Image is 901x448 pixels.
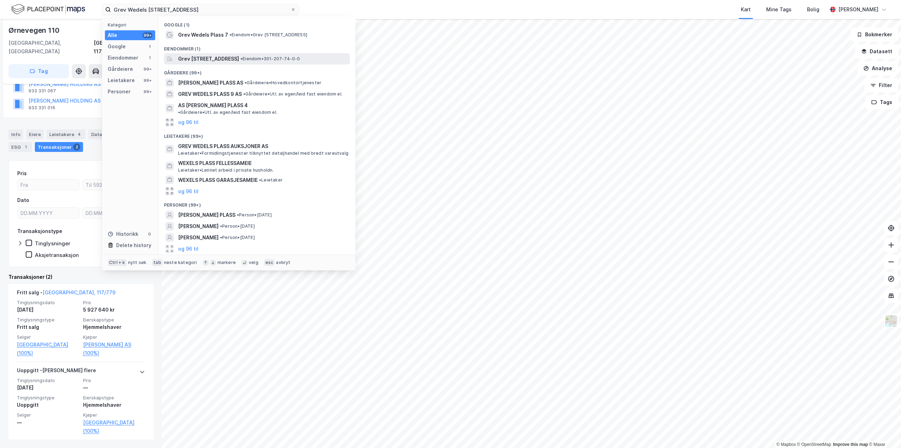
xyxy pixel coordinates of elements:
[35,142,83,152] div: Transaksjoner
[857,61,898,75] button: Analyse
[245,80,321,86] span: Gårdeiere • Hovedkontortjenester
[29,88,56,94] div: 933 331 067
[866,414,901,448] iframe: Chat Widget
[17,378,79,383] span: Tinglysningsdato
[17,300,79,306] span: Tinglysningsdato
[220,235,222,240] span: •
[143,78,152,83] div: 99+
[108,31,117,39] div: Alle
[108,42,126,51] div: Google
[158,41,355,53] div: Eiendommer (1)
[158,197,355,209] div: Personer (99+)
[243,91,245,97] span: •
[178,176,258,184] span: WEXELS PLASS GARASJESAMEIE
[158,17,355,29] div: Google (1)
[178,118,199,127] button: og 96 til
[18,208,79,218] input: DD.MM.YYYY
[17,395,79,401] span: Tinglysningstype
[143,89,152,94] div: 99+
[17,334,79,340] span: Selger
[797,442,831,447] a: OpenStreetMap
[111,4,290,15] input: Søk på adresse, matrikkel, gårdeiere, leietakere eller personer
[17,306,79,314] div: [DATE]
[245,80,247,85] span: •
[17,227,62,235] div: Transaksjonstype
[35,240,70,247] div: Tinglysninger
[17,288,115,300] div: Fritt salg -
[178,101,248,110] span: AS [PERSON_NAME] PLASS 4
[17,196,29,204] div: Dato
[83,317,145,323] span: Eierskapstype
[17,169,27,178] div: Pris
[851,27,898,42] button: Bokmerker
[43,289,115,295] a: [GEOGRAPHIC_DATA], 117/779
[178,55,239,63] span: Grev [STREET_ADDRESS]
[17,340,79,357] a: [GEOGRAPHIC_DATA] (100%)
[35,252,79,258] div: Aksjetransaksjon
[178,31,228,39] span: Grev Wedels Plass 7
[158,128,355,141] div: Leietakere (99+)
[147,231,152,237] div: 0
[26,129,44,139] div: Eiere
[855,44,898,59] button: Datasett
[158,65,355,77] div: Gårdeiere (99+)
[83,401,145,409] div: Hjemmelshaver
[88,129,115,139] div: Datasett
[17,317,79,323] span: Tinglysningstype
[865,95,898,109] button: Tags
[237,212,272,218] span: Person • [DATE]
[108,76,135,85] div: Leietakere
[11,3,85,16] img: logo.f888ab2527a4732fd821a326f86c7f29.svg
[83,418,145,435] a: [GEOGRAPHIC_DATA] (100%)
[178,159,347,167] span: WEXELS PLASS FELLESSAMEIE
[94,39,153,56] div: [GEOGRAPHIC_DATA], 117/779
[220,223,255,229] span: Person • [DATE]
[17,383,79,392] div: [DATE]
[249,260,258,265] div: velg
[229,32,307,38] span: Eiendom • Grev [STREET_ADDRESS]
[178,151,348,156] span: Leietaker • Formidlingstjenester tilknyttet detaljhandel med bredt vareutvalg
[83,334,145,340] span: Kjøper
[178,142,347,151] span: GREV WEDELS PLASS AUKSJONER AS
[83,412,145,418] span: Kjøper
[152,259,163,266] div: tab
[838,5,878,14] div: [PERSON_NAME]
[128,260,147,265] div: nytt søk
[18,179,79,190] input: Fra
[83,323,145,331] div: Hjemmelshaver
[46,129,86,139] div: Leietakere
[108,54,138,62] div: Eiendommer
[108,22,155,27] div: Kategori
[276,260,290,265] div: avbryt
[259,177,261,183] span: •
[143,66,152,72] div: 99+
[83,300,145,306] span: Pris
[83,179,144,190] input: Til 5927640
[83,340,145,357] a: [PERSON_NAME] AS (100%)
[8,25,61,36] div: Ørnevegen 110
[8,129,23,139] div: Info
[83,306,145,314] div: 5 927 640 kr
[807,5,819,14] div: Bolig
[833,442,868,447] a: Improve this map
[22,143,29,151] div: 1
[864,78,898,92] button: Filter
[164,260,197,265] div: neste kategori
[17,412,79,418] span: Selger
[741,5,751,14] div: Kart
[178,245,199,253] button: og 96 til
[776,442,796,447] a: Mapbox
[8,64,69,78] button: Tag
[17,401,79,409] div: Uoppgitt
[229,32,232,37] span: •
[147,44,152,49] div: 1
[220,235,255,240] span: Person • [DATE]
[178,90,242,98] span: GREV WEDELS PLASS 9 AS
[83,208,144,218] input: DD.MM.YYYY
[83,378,145,383] span: Pris
[76,131,83,138] div: 4
[29,105,55,111] div: 933 331 016
[8,39,94,56] div: [GEOGRAPHIC_DATA], [GEOGRAPHIC_DATA]
[108,259,127,266] div: Ctrl + k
